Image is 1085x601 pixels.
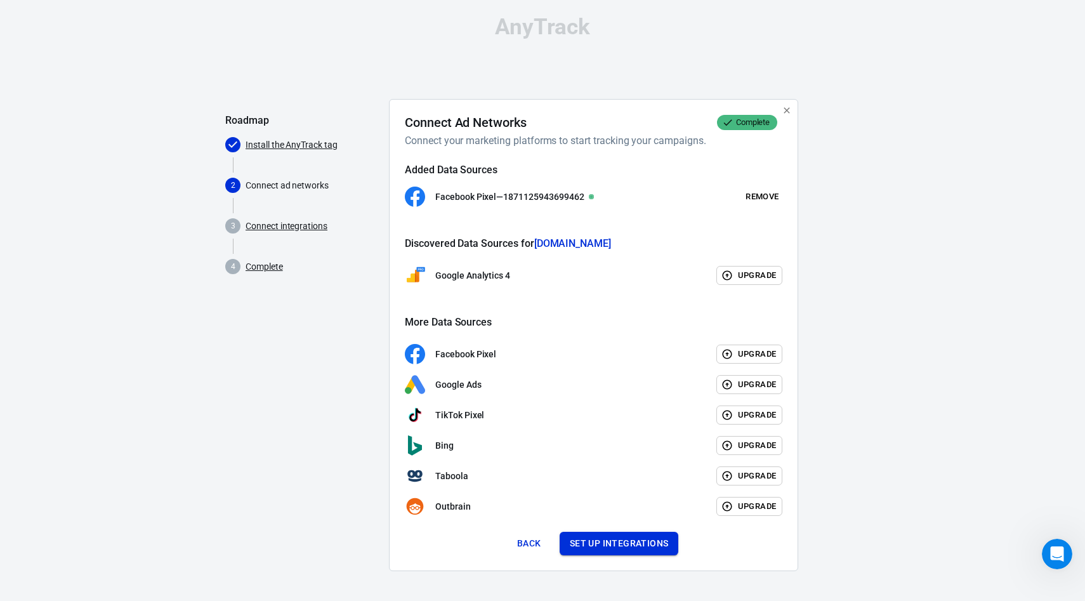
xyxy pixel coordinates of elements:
button: Upgrade [716,406,783,425]
a: Install the AnyTrack tag [246,138,338,152]
p: Outbrain [435,500,471,513]
button: Upgrade [716,266,783,286]
p: TikTok Pixel [435,409,484,422]
button: Upgrade [716,436,783,456]
a: Complete [246,260,283,274]
div: AnyTrack [225,16,860,38]
a: Connect integrations [246,220,327,233]
p: Google Ads [435,378,482,392]
h4: Connect Ad Networks [405,115,527,130]
p: Facebook Pixel [435,348,496,361]
h5: Roadmap [225,114,379,127]
button: Remove [742,187,782,207]
p: Google Analytics 4 [435,269,510,282]
h5: Discovered Data Sources for [405,237,782,250]
iframe: Intercom live chat [1042,539,1072,569]
span: Complete [731,116,775,129]
h5: Added Data Sources [405,164,782,176]
p: Bing [435,439,454,452]
h6: Connect your marketing platforms to start tracking your campaigns. [405,133,777,149]
button: Set up integrations [560,532,679,555]
p: Facebook Pixel — 1871125943699462 [435,190,584,204]
button: Back [509,532,549,555]
h5: More Data Sources [405,316,782,329]
text: 3 [231,221,235,230]
p: Connect ad networks [246,179,379,192]
button: Upgrade [716,466,783,486]
text: 4 [231,262,235,271]
text: 2 [231,181,235,190]
button: Upgrade [716,375,783,395]
span: [DOMAIN_NAME] [534,237,611,249]
button: Upgrade [716,497,783,517]
p: Taboola [435,470,468,483]
button: Upgrade [716,345,783,364]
